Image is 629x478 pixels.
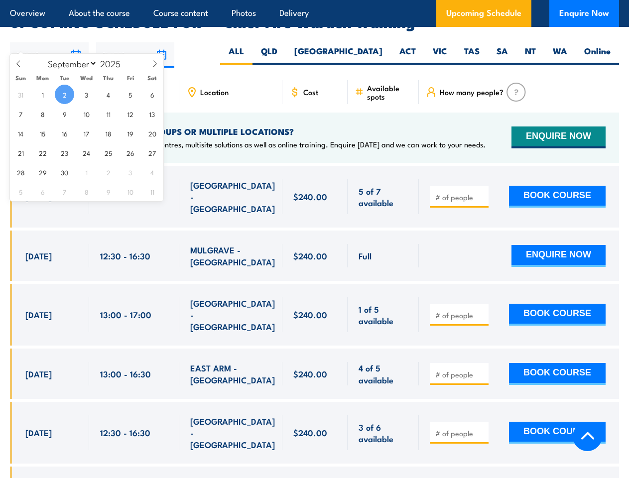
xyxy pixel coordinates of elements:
[286,45,391,65] label: [GEOGRAPHIC_DATA]
[33,123,52,143] span: September 15, 2025
[25,126,486,137] h4: NEED TRAINING FOR LARGER GROUPS OR MULTIPLE LOCATIONS?
[55,85,74,104] span: September 2, 2025
[32,75,54,81] span: Mon
[77,143,96,162] span: September 24, 2025
[121,123,140,143] span: September 19, 2025
[33,143,52,162] span: September 22, 2025
[100,427,150,438] span: 12:30 - 16:30
[435,369,485,379] input: # of people
[303,88,318,96] span: Cost
[391,45,424,65] label: ACT
[11,104,30,123] span: September 7, 2025
[55,143,74,162] span: September 23, 2025
[190,415,275,450] span: [GEOGRAPHIC_DATA] - [GEOGRAPHIC_DATA]
[77,123,96,143] span: September 17, 2025
[120,75,141,81] span: Fri
[293,250,327,261] span: $240.00
[293,309,327,320] span: $240.00
[55,123,74,143] span: September 16, 2025
[509,422,606,444] button: BOOK COURSE
[511,245,606,267] button: ENQUIRE NOW
[516,45,544,65] label: NT
[10,75,32,81] span: Sun
[190,362,275,385] span: EAST ARM - [GEOGRAPHIC_DATA]
[293,191,327,202] span: $240.00
[367,84,412,101] span: Available spots
[359,250,372,261] span: Full
[99,143,118,162] span: September 25, 2025
[509,363,606,385] button: BOOK COURSE
[55,162,74,182] span: September 30, 2025
[509,186,606,208] button: BOOK COURSE
[11,85,30,104] span: August 31, 2025
[121,104,140,123] span: September 12, 2025
[76,75,98,81] span: Wed
[435,310,485,320] input: # of people
[142,85,162,104] span: September 6, 2025
[25,309,52,320] span: [DATE]
[220,45,252,65] label: ALL
[55,182,74,201] span: October 7, 2025
[190,244,275,267] span: MULGRAVE - [GEOGRAPHIC_DATA]
[142,143,162,162] span: September 27, 2025
[98,75,120,81] span: Thu
[11,143,30,162] span: September 21, 2025
[33,85,52,104] span: September 1, 2025
[97,57,130,69] input: Year
[25,427,52,438] span: [DATE]
[33,182,52,201] span: October 6, 2025
[33,104,52,123] span: September 8, 2025
[25,368,52,379] span: [DATE]
[142,162,162,182] span: October 4, 2025
[359,185,407,209] span: 5 of 7 available
[10,42,89,68] input: From date
[25,139,486,149] p: We offer onsite training, training at our centres, multisite solutions as well as online training...
[54,75,76,81] span: Tue
[190,179,275,214] span: [GEOGRAPHIC_DATA] - [GEOGRAPHIC_DATA]
[100,250,150,261] span: 12:30 - 16:30
[141,75,163,81] span: Sat
[359,421,407,445] span: 3 of 6 available
[100,368,151,379] span: 13:00 - 16:30
[99,104,118,123] span: September 11, 2025
[25,250,52,261] span: [DATE]
[55,104,74,123] span: September 9, 2025
[456,45,488,65] label: TAS
[200,88,229,96] span: Location
[99,182,118,201] span: October 9, 2025
[33,162,52,182] span: September 29, 2025
[435,192,485,202] input: # of people
[100,191,150,202] span: 12:30 - 16:30
[121,143,140,162] span: September 26, 2025
[121,162,140,182] span: October 3, 2025
[440,88,503,96] span: How many people?
[359,303,407,327] span: 1 of 5 available
[293,427,327,438] span: $240.00
[576,45,619,65] label: Online
[11,162,30,182] span: September 28, 2025
[25,191,52,202] span: [DATE]
[142,104,162,123] span: September 13, 2025
[11,182,30,201] span: October 5, 2025
[100,309,151,320] span: 13:00 - 17:00
[509,304,606,326] button: BOOK COURSE
[10,15,619,28] h2: UPCOMING SCHEDULE FOR - "Chief Fire Warden Training"
[11,123,30,143] span: September 14, 2025
[121,182,140,201] span: October 10, 2025
[252,45,286,65] label: QLD
[99,162,118,182] span: October 2, 2025
[77,162,96,182] span: October 1, 2025
[190,297,275,332] span: [GEOGRAPHIC_DATA] - [GEOGRAPHIC_DATA]
[544,45,576,65] label: WA
[359,362,407,385] span: 4 of 5 available
[488,45,516,65] label: SA
[293,368,327,379] span: $240.00
[77,85,96,104] span: September 3, 2025
[77,104,96,123] span: September 10, 2025
[121,85,140,104] span: September 5, 2025
[142,123,162,143] span: September 20, 2025
[77,182,96,201] span: October 8, 2025
[511,126,606,148] button: ENQUIRE NOW
[99,123,118,143] span: September 18, 2025
[435,428,485,438] input: # of people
